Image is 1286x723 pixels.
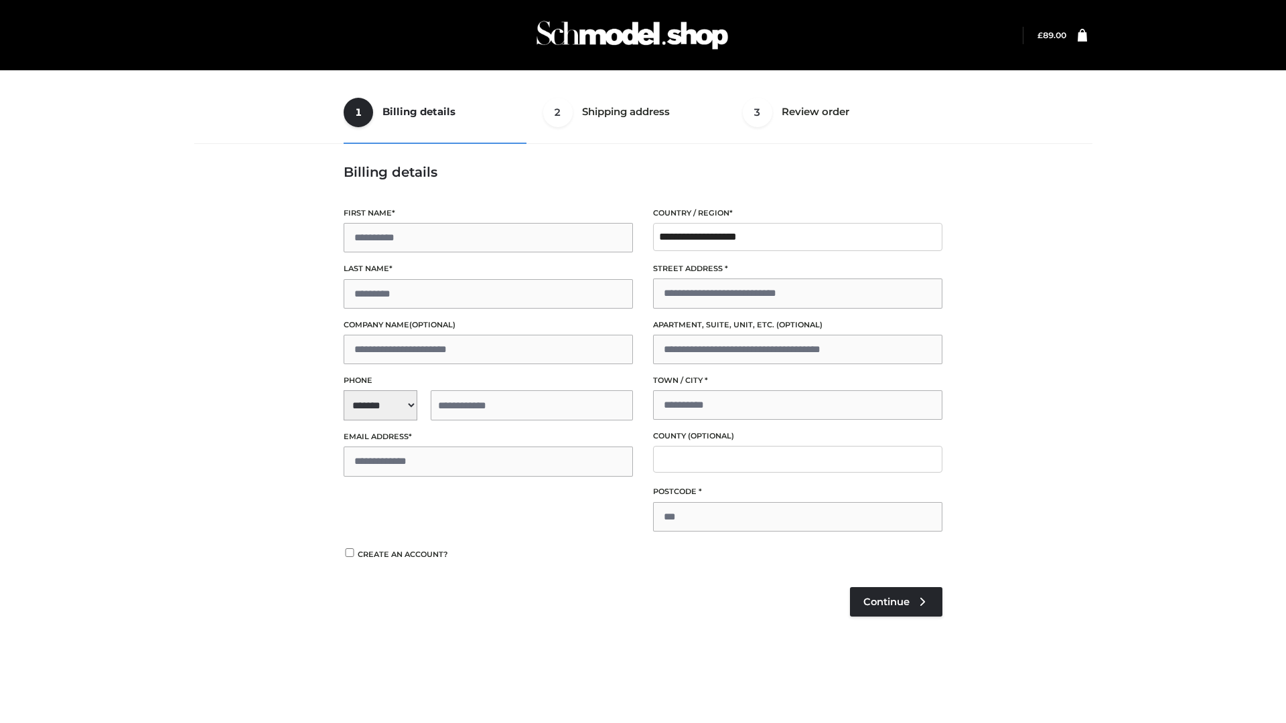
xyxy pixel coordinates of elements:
[653,319,942,331] label: Apartment, suite, unit, etc.
[1038,30,1066,40] a: £89.00
[532,9,733,62] img: Schmodel Admin 964
[688,431,734,440] span: (optional)
[653,262,942,275] label: Street address
[653,430,942,443] label: County
[344,164,942,180] h3: Billing details
[1038,30,1043,40] span: £
[653,485,942,498] label: Postcode
[776,320,823,329] span: (optional)
[344,207,633,220] label: First name
[653,374,942,387] label: Town / City
[1038,30,1066,40] bdi: 89.00
[344,319,633,331] label: Company name
[344,262,633,275] label: Last name
[344,430,633,443] label: Email address
[344,548,356,557] input: Create an account?
[863,596,910,608] span: Continue
[850,587,942,617] a: Continue
[653,207,942,220] label: Country / Region
[409,320,455,329] span: (optional)
[358,550,448,559] span: Create an account?
[344,374,633,387] label: Phone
